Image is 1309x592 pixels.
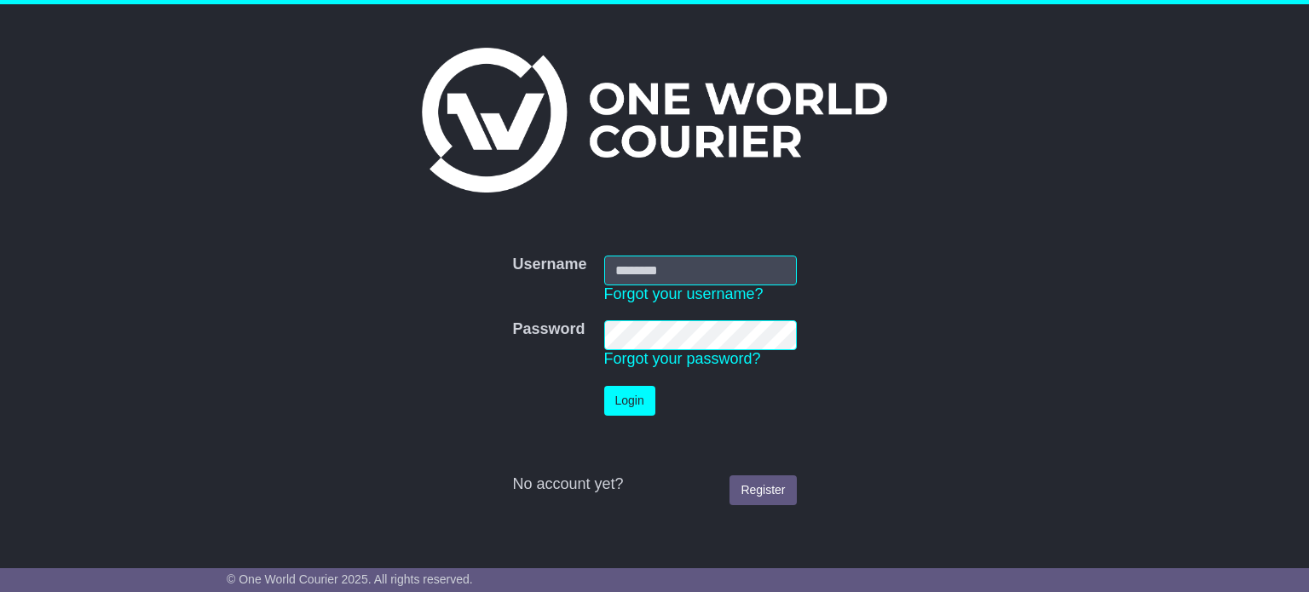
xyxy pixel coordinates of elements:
[729,475,796,505] a: Register
[604,386,655,416] button: Login
[604,350,761,367] a: Forgot your password?
[422,48,887,193] img: One World
[512,256,586,274] label: Username
[227,572,473,586] span: © One World Courier 2025. All rights reserved.
[512,320,585,339] label: Password
[512,475,796,494] div: No account yet?
[604,285,764,302] a: Forgot your username?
